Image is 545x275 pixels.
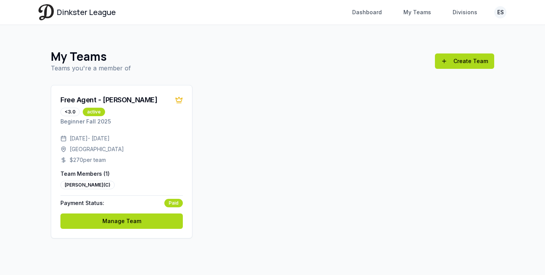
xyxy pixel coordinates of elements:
[70,135,110,142] span: [DATE] - [DATE]
[57,7,116,18] span: Dinkster League
[60,95,157,105] div: Free Agent - [PERSON_NAME]
[60,199,104,207] span: Payment Status:
[51,50,131,63] h1: My Teams
[448,5,482,19] a: Divisions
[70,156,106,164] span: $ 270 per team
[348,5,386,19] a: Dashboard
[60,181,115,189] div: [PERSON_NAME] (C)
[60,118,183,125] p: Beginner Fall 2025
[38,4,54,20] img: Dinkster
[60,170,183,178] p: Team Members ( 1 )
[60,108,80,116] div: <3.0
[399,5,436,19] a: My Teams
[70,145,124,153] span: [GEOGRAPHIC_DATA]
[38,4,116,20] a: Dinkster League
[51,63,131,73] p: Teams you're a member of
[494,6,507,18] button: ES
[83,108,105,116] div: active
[164,199,183,207] div: Paid
[509,240,533,263] iframe: chat widget
[435,53,494,69] a: Create Team
[60,213,183,229] a: Manage Team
